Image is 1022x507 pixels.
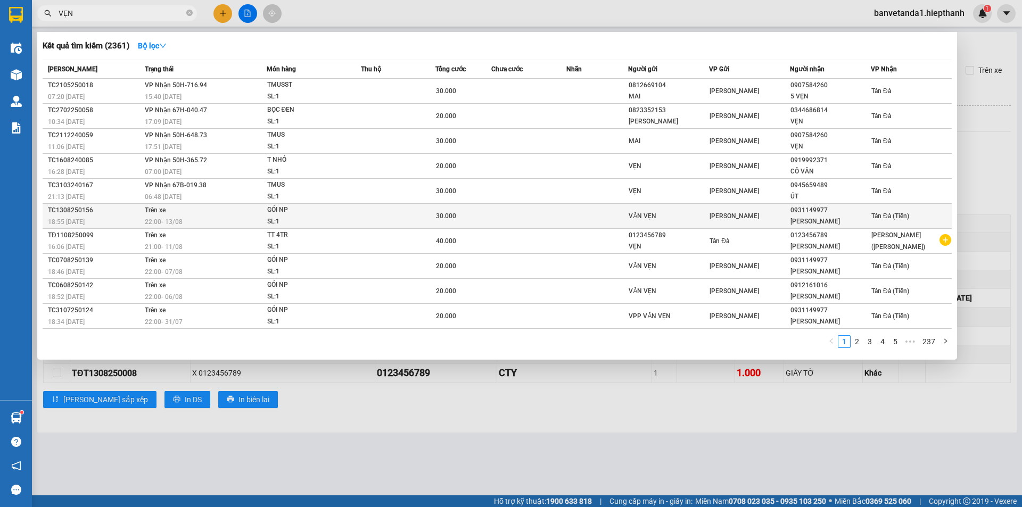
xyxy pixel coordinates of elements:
span: Tổng cước [435,65,466,73]
span: Trên xe [145,231,166,239]
span: [PERSON_NAME] [48,65,97,73]
div: 0123456789 [790,230,870,241]
span: Tản Đà [871,187,891,195]
span: 30.000 [436,87,456,95]
div: [PERSON_NAME] [790,241,870,252]
img: warehouse-icon [11,69,22,80]
div: TC0608250142 [48,280,142,291]
span: 16:06 [DATE] [48,243,85,251]
div: TC2702250058 [48,105,142,116]
div: BỌC ĐEN [267,104,347,116]
div: 0344686814 [790,105,870,116]
span: Tản Đà (Tiền) [871,212,909,220]
a: 5 [889,336,901,347]
div: SL: 1 [267,116,347,128]
div: [PERSON_NAME] [790,291,870,302]
div: 0123456789 [629,230,708,241]
span: [PERSON_NAME] [710,137,759,145]
div: TMUSST [267,79,347,91]
div: SL: 1 [267,266,347,278]
span: Thu hộ [361,65,381,73]
span: Người nhận [790,65,825,73]
div: SL: 1 [267,166,347,178]
span: 20.000 [436,262,456,270]
div: ÚT [790,191,870,202]
div: TC2112240059 [48,130,142,141]
span: right [942,338,949,344]
span: close-circle [186,10,193,16]
div: VẸN [629,161,708,172]
div: 0907584260 [790,80,870,91]
span: 30.000 [436,187,456,195]
div: TT 4TR [267,229,347,241]
span: Tản Đà [871,162,891,170]
div: MAI [629,136,708,147]
img: logo-vxr [9,7,23,23]
div: MAI [629,91,708,102]
div: 0945659489 [790,180,870,191]
span: close-circle [186,9,193,19]
div: TMUS [267,129,347,141]
div: CÔ VÂN [790,166,870,177]
span: Tản Đà (Tiền) [871,312,909,320]
a: 2 [851,336,863,347]
li: 4 [876,335,889,348]
li: 2 [851,335,863,348]
a: 1 [838,336,850,347]
span: 40.000 [436,237,456,245]
span: VP Nhận 50H-648.73 [145,131,207,139]
sup: 1 [20,411,23,414]
div: GÓI NP [267,279,347,291]
img: warehouse-icon [11,96,22,107]
div: VĂN VẸN [629,286,708,297]
span: 18:52 [DATE] [48,293,85,301]
div: TC2105250018 [48,80,142,91]
span: notification [11,461,21,471]
strong: Bộ lọc [138,41,167,50]
span: Trên xe [145,206,166,214]
div: [PERSON_NAME] [790,216,870,227]
img: warehouse-icon [11,412,22,423]
li: 3 [863,335,876,348]
span: [PERSON_NAME] [710,187,759,195]
span: Trạng thái [145,65,174,73]
span: [PERSON_NAME] [710,87,759,95]
span: 30.000 [436,137,456,145]
span: 20.000 [436,287,456,295]
div: 0907584260 [790,130,870,141]
span: plus-circle [939,234,951,246]
div: GÓI NP [267,254,347,266]
span: [PERSON_NAME] [710,212,759,220]
span: VP Gửi [709,65,729,73]
span: 20.000 [436,112,456,120]
li: Next Page [939,335,952,348]
div: SL: 1 [267,291,347,303]
span: ••• [902,335,919,348]
span: left [828,338,835,344]
span: Tản Đà [871,137,891,145]
div: [PERSON_NAME] [790,266,870,277]
div: VẸN [629,241,708,252]
span: Người gửi [628,65,657,73]
span: Tản Đà (Tiền) [871,287,909,295]
div: 0931149977 [790,255,870,266]
li: Previous Page [825,335,838,348]
span: Nhãn [566,65,582,73]
div: TC3107250124 [48,305,142,316]
span: Chưa cước [491,65,523,73]
h3: Kết quả tìm kiếm ( 2361 ) [43,40,129,52]
li: Next 5 Pages [902,335,919,348]
span: Tản Đà [710,237,729,245]
span: 15:40 [DATE] [145,93,182,101]
span: 21:13 [DATE] [48,193,85,201]
input: Tìm tên, số ĐT hoặc mã đơn [59,7,184,19]
span: 22:00 - 13/08 [145,218,183,226]
span: question-circle [11,437,21,447]
div: 0931149977 [790,305,870,316]
span: [PERSON_NAME] [710,287,759,295]
span: [PERSON_NAME] [710,262,759,270]
span: VP Nhận 50H-365.72 [145,156,207,164]
span: 17:09 [DATE] [145,118,182,126]
div: VPP VĂN VẸN [629,311,708,322]
div: [PERSON_NAME] [790,316,870,327]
